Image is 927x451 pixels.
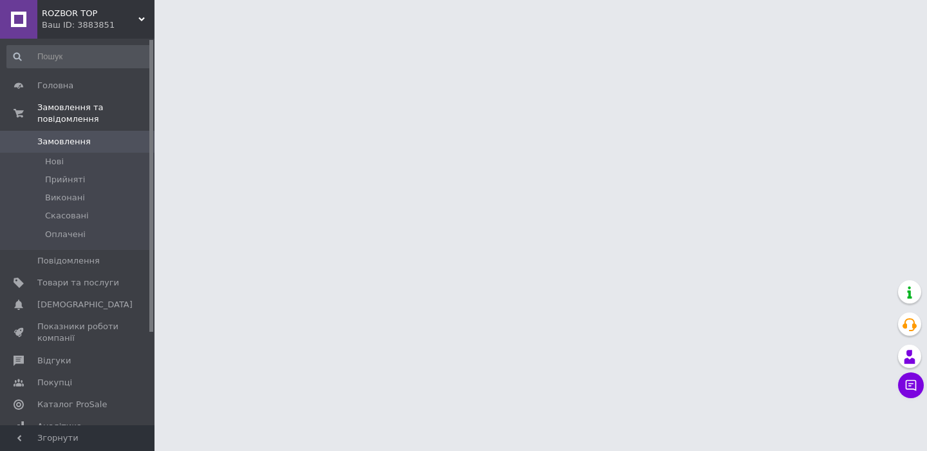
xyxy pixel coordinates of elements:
[37,299,133,311] span: [DEMOGRAPHIC_DATA]
[898,372,924,398] button: Чат з покупцем
[45,229,86,240] span: Оплачені
[45,192,85,204] span: Виконані
[37,136,91,148] span: Замовлення
[6,45,152,68] input: Пошук
[42,8,138,19] span: ROZBOR TOP
[37,377,72,389] span: Покупці
[37,102,154,125] span: Замовлення та повідомлення
[37,355,71,367] span: Відгуки
[37,80,73,91] span: Головна
[37,399,107,410] span: Каталог ProSale
[45,156,64,168] span: Нові
[37,255,100,267] span: Повідомлення
[45,174,85,186] span: Прийняті
[45,210,89,222] span: Скасовані
[42,19,154,31] div: Ваш ID: 3883851
[37,277,119,289] span: Товари та послуги
[37,421,82,432] span: Аналітика
[37,321,119,344] span: Показники роботи компанії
